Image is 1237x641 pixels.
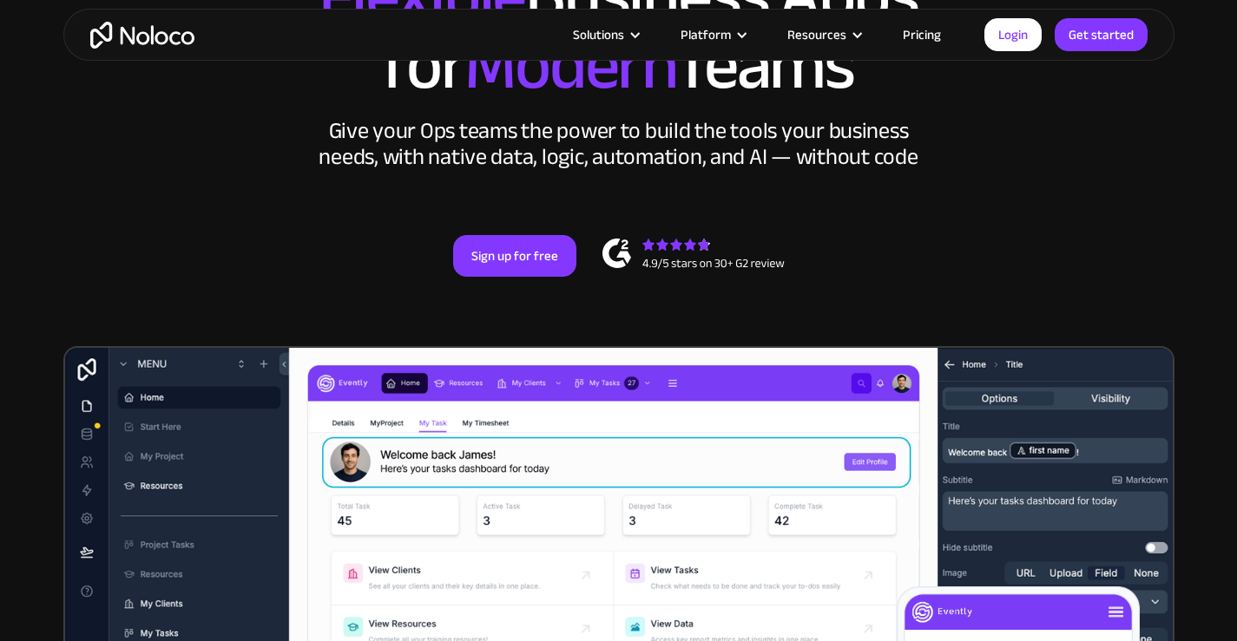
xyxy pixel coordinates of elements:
[551,23,659,46] div: Solutions
[787,23,846,46] div: Resources
[1055,18,1148,51] a: Get started
[90,22,194,49] a: home
[984,18,1042,51] a: Login
[573,23,624,46] div: Solutions
[659,23,766,46] div: Platform
[881,23,963,46] a: Pricing
[766,23,881,46] div: Resources
[453,235,576,277] a: Sign up for free
[681,23,731,46] div: Platform
[315,118,923,170] div: Give your Ops teams the power to build the tools your business needs, with native data, logic, au...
